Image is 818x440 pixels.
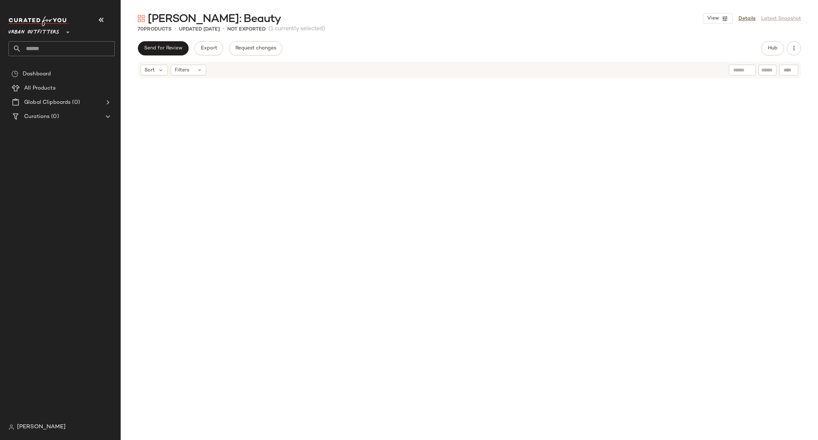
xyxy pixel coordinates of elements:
button: Export [194,41,223,55]
span: All Products [24,84,56,92]
span: View [707,16,719,21]
img: cfy_white_logo.C9jOOHJF.svg [9,16,69,26]
span: • [223,25,224,33]
span: Send for Review [144,45,182,51]
span: (0) [50,113,59,121]
span: Global Clipboards [24,98,71,107]
p: updated [DATE] [179,26,220,33]
p: Not Exported [227,26,266,33]
span: Sort [144,66,155,74]
span: Dashboard [23,70,51,78]
span: Filters [175,66,189,74]
button: Hub [761,41,784,55]
span: Curations [24,113,50,121]
span: Hub [768,45,778,51]
span: • [174,25,176,33]
a: Details [738,15,756,22]
span: (0) [71,98,80,107]
span: Request changes [235,45,276,51]
span: [PERSON_NAME]: Beauty [148,12,281,26]
div: Products [138,26,171,33]
span: [PERSON_NAME] [17,423,66,431]
img: svg%3e [9,424,14,430]
button: Request changes [229,41,282,55]
span: Urban Outfitters [9,24,59,37]
img: svg%3e [138,15,145,22]
span: (1 currently selected) [268,25,325,33]
button: View [703,13,733,24]
span: Export [200,45,217,51]
button: Send for Review [138,41,189,55]
img: svg%3e [11,70,18,77]
span: 70 [138,27,144,32]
